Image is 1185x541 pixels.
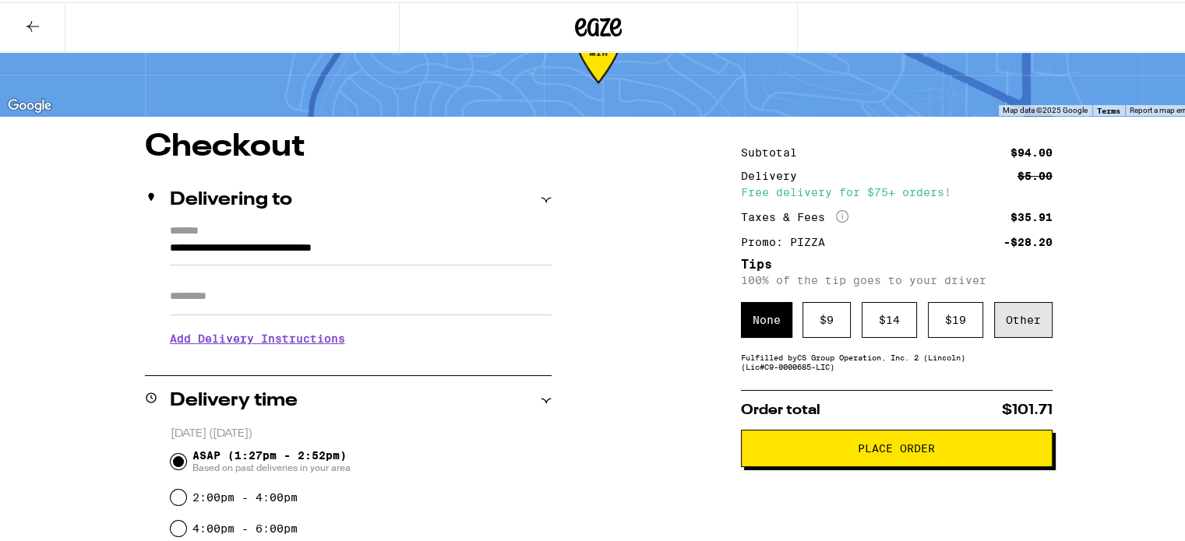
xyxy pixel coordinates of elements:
p: We'll contact you at when we arrive [170,354,552,367]
p: 100% of the tip goes to your driver [741,272,1053,284]
span: ASAP (1:27pm - 2:52pm) [192,447,351,472]
div: $5.00 [1017,168,1053,179]
span: Based on past deliveries in your area [192,459,351,472]
span: Map data ©2025 Google [1003,104,1088,112]
span: Place Order [858,441,935,451]
h3: Add Delivery Instructions [170,318,552,354]
img: Google [4,93,55,114]
h5: Tips [741,256,1053,269]
div: Free delivery for $75+ orders! [741,184,1053,195]
button: Place Order [741,427,1053,465]
label: 2:00pm - 4:00pm [192,489,298,501]
h1: Checkout [145,129,552,160]
label: 4:00pm - 6:00pm [192,520,298,532]
p: [DATE] ([DATE]) [171,424,552,439]
div: Fulfilled by CS Group Operation, Inc. 2 (Lincoln) (Lic# C9-0000685-LIC ) [741,350,1053,369]
div: Subtotal [741,145,808,156]
h2: Delivery time [170,389,298,408]
span: $101.71 [1002,401,1053,415]
div: -$28.20 [1003,234,1053,245]
div: $ 19 [928,300,983,335]
div: None [741,300,792,335]
span: Order total [741,401,820,415]
a: Open this area in Google Maps (opens a new window) [4,93,55,114]
div: Taxes & Fees [741,208,848,222]
a: Terms [1097,104,1120,113]
div: $ 14 [862,300,917,335]
div: $35.91 [1010,209,1053,220]
div: $ 9 [802,300,851,335]
div: $94.00 [1010,145,1053,156]
div: 80-165 min [577,35,619,93]
h2: Delivering to [170,188,292,207]
div: Promo: PIZZA [741,234,836,245]
div: Other [994,300,1053,335]
div: Delivery [741,168,808,179]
